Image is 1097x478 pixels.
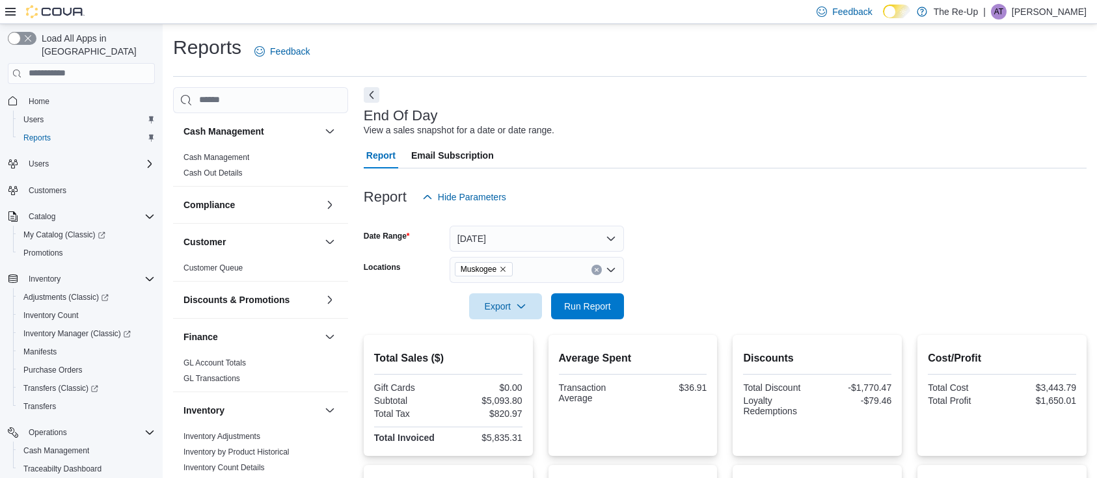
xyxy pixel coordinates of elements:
[183,447,290,457] a: Inventory by Product Historical
[374,351,522,366] h2: Total Sales ($)
[13,111,160,129] button: Users
[18,380,155,396] span: Transfers (Classic)
[183,125,319,138] button: Cash Management
[499,265,507,273] button: Remove Muskogee from selection in this group
[18,443,94,458] a: Cash Management
[18,344,155,360] span: Manifests
[3,270,160,288] button: Inventory
[559,351,707,366] h2: Average Spent
[13,226,160,244] a: My Catalog (Classic)
[29,274,61,284] span: Inventory
[18,326,155,341] span: Inventory Manager (Classic)
[23,271,155,287] span: Inventory
[23,114,44,125] span: Users
[23,156,54,172] button: Users
[23,328,131,339] span: Inventory Manager (Classic)
[591,265,602,275] button: Clear input
[13,379,160,397] a: Transfers (Classic)
[994,4,1003,20] span: AT
[322,403,338,418] button: Inventory
[18,289,114,305] a: Adjustments (Classic)
[928,382,999,393] div: Total Cost
[183,463,265,472] a: Inventory Count Details
[270,45,310,58] span: Feedback
[173,34,241,60] h1: Reports
[29,427,67,438] span: Operations
[928,395,999,406] div: Total Profit
[364,87,379,103] button: Next
[18,245,68,261] a: Promotions
[18,245,155,261] span: Promotions
[374,395,446,406] div: Subtotal
[928,351,1076,366] h2: Cost/Profit
[364,231,410,241] label: Date Range
[183,431,260,442] span: Inventory Adjustments
[832,5,872,18] span: Feedback
[3,207,160,226] button: Catalog
[183,235,226,248] h3: Customer
[183,168,243,178] span: Cash Out Details
[23,292,109,302] span: Adjustments (Classic)
[364,189,407,205] h3: Report
[3,92,160,111] button: Home
[743,351,891,366] h2: Discounts
[23,445,89,456] span: Cash Management
[183,374,240,383] a: GL Transactions
[23,133,51,143] span: Reports
[3,423,160,442] button: Operations
[18,112,155,127] span: Users
[183,125,264,138] h3: Cash Management
[18,344,62,360] a: Manifests
[374,432,435,443] strong: Total Invoiced
[18,112,49,127] a: Users
[13,306,160,325] button: Inventory Count
[23,93,155,109] span: Home
[438,191,506,204] span: Hide Parameters
[183,153,249,162] a: Cash Management
[322,292,338,308] button: Discounts & Promotions
[23,230,105,240] span: My Catalog (Classic)
[23,183,72,198] a: Customers
[13,288,160,306] a: Adjustments (Classic)
[559,382,630,403] div: Transaction Average
[18,362,88,378] a: Purchase Orders
[322,197,338,213] button: Compliance
[18,443,155,458] span: Cash Management
[1012,4,1087,20] p: [PERSON_NAME]
[366,142,396,168] span: Report
[635,382,707,393] div: $36.91
[18,399,61,414] a: Transfers
[183,462,265,473] span: Inventory Count Details
[183,330,319,343] button: Finance
[183,447,290,457] span: Inventory by Product Historical
[451,408,522,419] div: $820.97
[23,209,155,224] span: Catalog
[883,18,884,19] span: Dark Mode
[23,310,79,321] span: Inventory Count
[183,235,319,248] button: Customer
[18,399,155,414] span: Transfers
[322,329,338,345] button: Finance
[883,5,910,18] input: Dark Mode
[23,156,155,172] span: Users
[322,124,338,139] button: Cash Management
[934,4,978,20] p: The Re-Up
[23,271,66,287] button: Inventory
[23,383,98,393] span: Transfers (Classic)
[183,404,319,417] button: Inventory
[18,308,84,323] a: Inventory Count
[18,362,155,378] span: Purchase Orders
[18,130,56,146] a: Reports
[461,263,496,276] span: Muskogee
[183,330,218,343] h3: Finance
[183,263,243,273] span: Customer Queue
[469,293,542,319] button: Export
[173,260,348,281] div: Customer
[249,38,315,64] a: Feedback
[23,425,155,440] span: Operations
[743,395,815,416] div: Loyalty Redemptions
[29,185,66,196] span: Customers
[451,432,522,443] div: $5,835.31
[26,5,85,18] img: Cova
[451,382,522,393] div: $0.00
